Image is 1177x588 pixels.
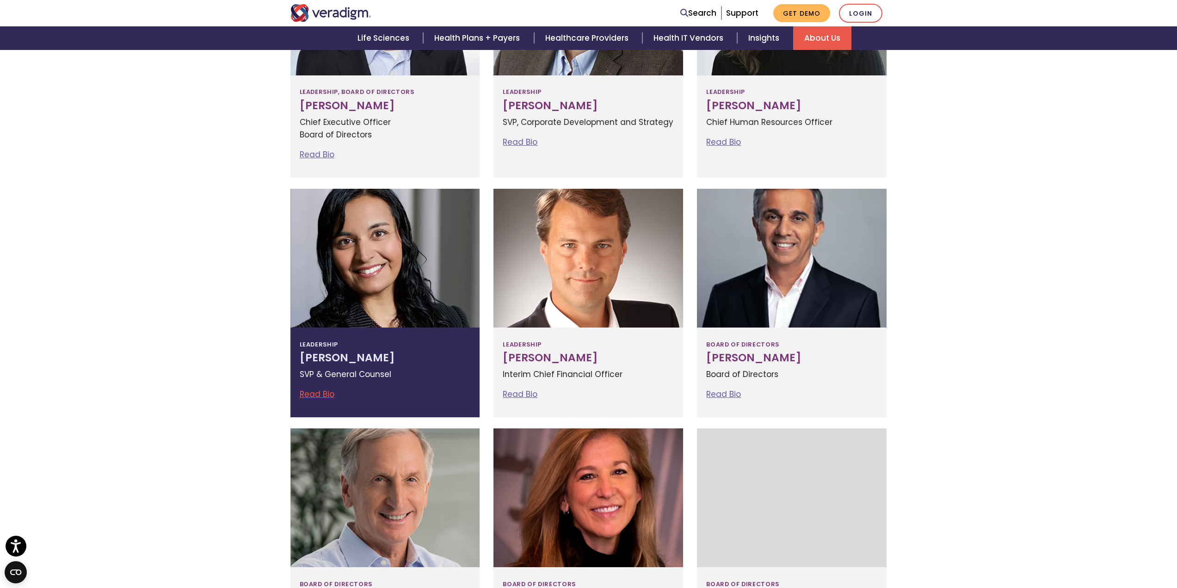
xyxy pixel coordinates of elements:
[290,4,371,22] img: Veradigm logo
[503,99,674,112] h3: [PERSON_NAME]
[534,26,642,50] a: Healthcare Providers
[300,389,334,400] a: Read Bio
[706,337,779,352] span: Board of Directors
[726,7,758,19] a: Support
[300,352,471,365] h3: [PERSON_NAME]
[503,136,537,148] a: Read Bio
[642,26,737,50] a: Health IT Vendors
[999,521,1166,577] iframe: Drift Chat Widget
[503,389,537,400] a: Read Bio
[503,352,674,365] h3: [PERSON_NAME]
[503,85,541,99] span: Leadership
[300,116,471,141] p: Chief Executive Officer Board of Directors
[706,352,877,365] h3: [PERSON_NAME]
[300,149,334,160] a: Read Bio
[706,368,877,381] p: Board of Directors
[423,26,534,50] a: Health Plans + Payers
[706,99,877,112] h3: [PERSON_NAME]
[5,561,27,583] button: Open CMP widget
[300,337,338,352] span: Leadership
[706,85,745,99] span: Leadership
[706,116,877,129] p: Chief Human Resources Officer
[503,116,674,129] p: SVP, Corporate Development and Strategy
[346,26,423,50] a: Life Sciences
[793,26,851,50] a: About Us
[503,368,674,381] p: Interim Chief Financial Officer
[503,337,541,352] span: Leadership
[706,136,741,148] a: Read Bio
[300,85,414,99] span: Leadership, Board of Directors
[300,99,471,112] h3: [PERSON_NAME]
[680,7,716,19] a: Search
[737,26,793,50] a: Insights
[773,4,830,22] a: Get Demo
[706,389,741,400] a: Read Bio
[839,4,882,23] a: Login
[300,368,471,381] p: SVP & General Counsel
